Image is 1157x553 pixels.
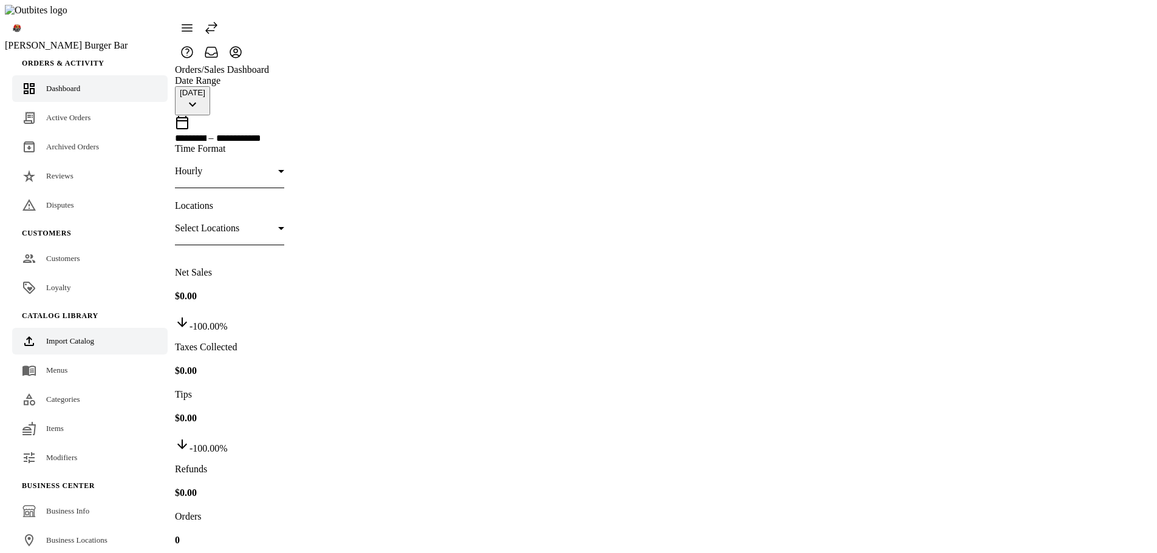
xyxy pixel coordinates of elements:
a: Dashboard [12,75,168,102]
h4: $0.00 [175,365,1142,376]
span: -100.00% [189,443,228,453]
a: Menus [12,357,168,384]
a: Active Orders [12,104,168,131]
a: Categories [12,386,168,413]
p: Orders [175,511,1142,522]
a: Orders [175,64,202,75]
span: Active Orders [46,113,90,122]
a: Customers [12,245,168,272]
a: Modifiers [12,444,168,471]
p: Tips [175,389,1142,400]
h4: $0.00 [175,487,1142,498]
h4: 0 [175,535,1142,546]
div: Locations [175,200,1142,211]
a: Disputes [12,192,168,219]
span: – [209,132,214,143]
div: [DATE] [180,88,205,97]
span: Customers [46,254,80,263]
img: Outbites logo [5,5,67,16]
span: Categories [46,395,80,404]
button: [DATE] [175,86,210,115]
span: Modifiers [46,453,77,462]
p: Refunds [175,464,1142,475]
div: Date Range [175,75,1142,86]
span: Import Catalog [46,336,94,345]
span: Customers [22,229,71,237]
a: Reviews [12,163,168,189]
span: Catalog Library [22,311,98,320]
span: Dashboard [46,84,80,93]
div: [PERSON_NAME] Burger Bar [5,40,175,51]
span: Hourly [175,166,202,176]
span: Orders & Activity [22,59,104,67]
span: Business Info [46,506,89,515]
h4: $0.00 [175,291,1142,302]
span: / [202,64,204,75]
span: -100.00% [189,321,228,331]
span: Select Locations [175,223,239,233]
p: Net Sales [175,267,1142,278]
span: Menus [46,365,67,375]
a: Items [12,415,168,442]
div: Time Format [175,143,1142,154]
span: Archived Orders [46,142,99,151]
p: Taxes Collected [175,342,1142,353]
span: Business Locations [46,535,108,545]
a: Archived Orders [12,134,168,160]
a: Business Info [12,498,168,524]
a: Import Catalog [12,328,168,355]
span: Disputes [46,200,74,209]
h4: $0.00 [175,413,1142,424]
span: Business Center [22,481,95,490]
span: Reviews [46,171,73,180]
span: Loyalty [46,283,70,292]
a: Loyalty [12,274,168,301]
span: Items [46,424,64,433]
a: Sales Dashboard [204,64,269,75]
